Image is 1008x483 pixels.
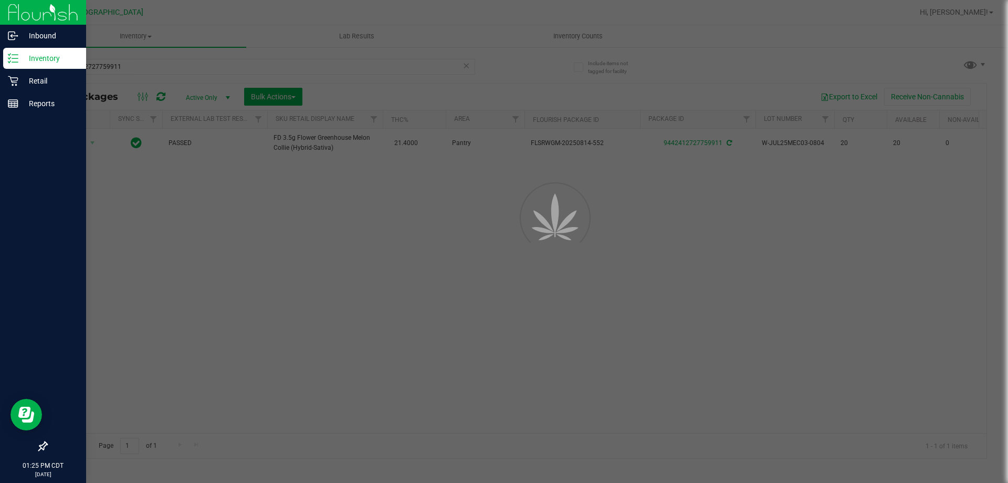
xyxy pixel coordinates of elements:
[8,53,18,64] inline-svg: Inventory
[18,29,81,42] p: Inbound
[10,399,42,430] iframe: Resource center
[8,76,18,86] inline-svg: Retail
[18,97,81,110] p: Reports
[8,98,18,109] inline-svg: Reports
[8,30,18,41] inline-svg: Inbound
[5,470,81,478] p: [DATE]
[18,75,81,87] p: Retail
[18,52,81,65] p: Inventory
[5,461,81,470] p: 01:25 PM CDT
